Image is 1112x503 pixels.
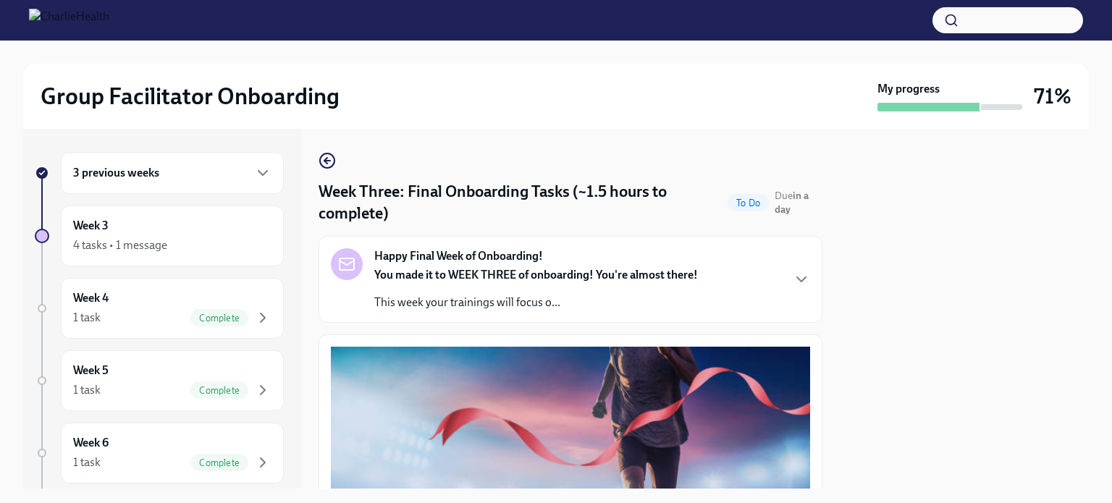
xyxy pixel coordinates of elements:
[775,190,809,216] span: Due
[35,350,284,411] a: Week 51 taskComplete
[73,290,109,306] h6: Week 4
[1034,83,1071,109] h3: 71%
[374,295,698,310] p: This week your trainings will focus o...
[73,237,167,253] div: 4 tasks • 1 message
[73,382,101,398] div: 1 task
[61,152,284,194] div: 3 previous weeks
[374,248,543,264] strong: Happy Final Week of Onboarding!
[73,310,101,326] div: 1 task
[35,206,284,266] a: Week 34 tasks • 1 message
[190,457,248,468] span: Complete
[73,455,101,470] div: 1 task
[190,385,248,396] span: Complete
[374,268,698,282] strong: You made it to WEEK THREE of onboarding! You're almost there!
[775,189,822,216] span: August 23rd, 2025 10:00
[73,435,109,451] h6: Week 6
[728,198,769,208] span: To Do
[73,165,159,181] h6: 3 previous weeks
[35,278,284,339] a: Week 41 taskComplete
[73,363,109,379] h6: Week 5
[190,313,248,324] span: Complete
[29,9,109,32] img: CharlieHealth
[41,82,340,111] h2: Group Facilitator Onboarding
[775,190,809,216] strong: in a day
[877,81,940,97] strong: My progress
[73,218,109,234] h6: Week 3
[35,423,284,483] a: Week 61 taskComplete
[319,181,722,224] h4: Week Three: Final Onboarding Tasks (~1.5 hours to complete)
